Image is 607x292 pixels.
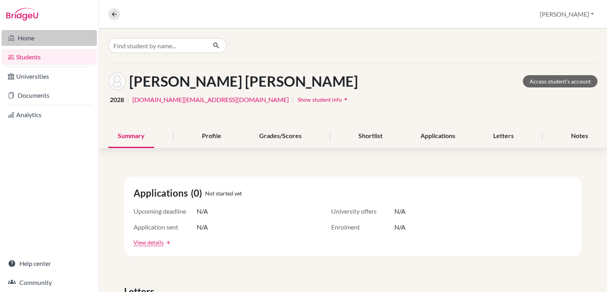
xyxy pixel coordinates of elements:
div: Grades/Scores [250,125,311,148]
div: Applications [411,125,465,148]
span: Not started yet [205,189,242,197]
a: Community [2,275,97,290]
input: Find student by name... [108,38,206,53]
span: N/A [394,222,405,232]
a: Home [2,30,97,46]
a: Documents [2,87,97,103]
span: University offers [331,207,394,216]
button: Show student infoarrow_drop_down [297,93,350,106]
a: arrow_forward [164,240,171,245]
a: Help center [2,256,97,271]
button: [PERSON_NAME] [536,7,598,22]
img: Johnny Barrantes Zeledón's avatar [108,72,126,90]
span: | [292,95,294,104]
span: Applications [134,186,191,200]
span: Upcoming deadline [134,207,197,216]
a: Analytics [2,107,97,123]
div: Summary [108,125,154,148]
span: 2028 [110,95,124,104]
span: Enrolment [331,222,394,232]
a: Universities [2,68,97,84]
div: Letters [484,125,523,148]
div: Profile [192,125,231,148]
i: arrow_drop_down [342,95,350,103]
span: N/A [394,207,405,216]
span: N/A [197,222,208,232]
a: Students [2,49,97,65]
img: Bridge-U [6,8,38,21]
span: (0) [191,186,205,200]
a: Access student's account [523,75,598,87]
div: Shortlist [349,125,392,148]
span: N/A [197,207,208,216]
span: Application sent [134,222,197,232]
a: [DOMAIN_NAME][EMAIL_ADDRESS][DOMAIN_NAME] [132,95,289,104]
div: Notes [562,125,598,148]
span: Show student info [298,96,342,103]
a: View details [134,238,164,246]
h1: [PERSON_NAME] [PERSON_NAME] [129,73,358,90]
span: | [127,95,129,104]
